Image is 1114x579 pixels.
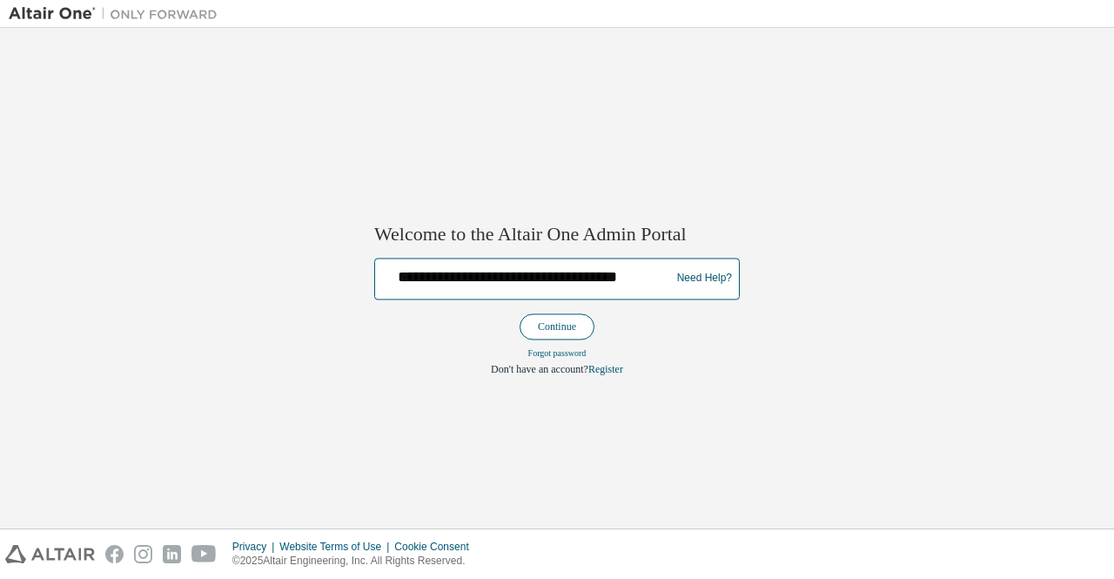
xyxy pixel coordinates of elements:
[134,545,152,563] img: instagram.svg
[105,545,124,563] img: facebook.svg
[5,545,95,563] img: altair_logo.svg
[491,363,588,375] span: Don't have an account?
[677,279,732,279] a: Need Help?
[374,223,740,247] h2: Welcome to the Altair One Admin Portal
[9,5,226,23] img: Altair One
[520,313,594,340] button: Continue
[232,540,279,554] div: Privacy
[394,540,479,554] div: Cookie Consent
[232,554,480,569] p: © 2025 Altair Engineering, Inc. All Rights Reserved.
[528,348,587,358] a: Forgot password
[191,545,217,563] img: youtube.svg
[588,363,623,375] a: Register
[163,545,181,563] img: linkedin.svg
[279,540,394,554] div: Website Terms of Use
